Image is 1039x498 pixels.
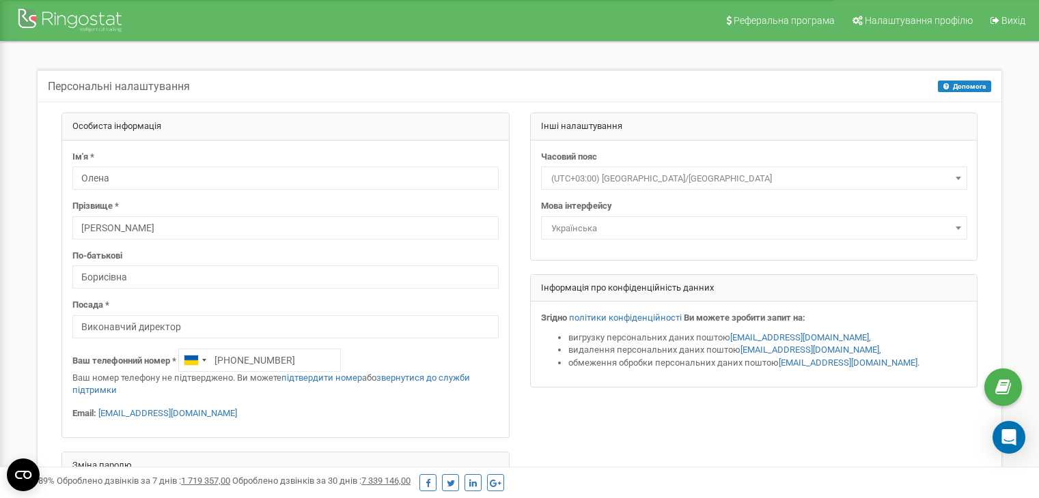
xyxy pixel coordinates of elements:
[72,166,499,190] input: Ім'я
[568,344,967,357] li: видалення персональних даних поштою ,
[72,408,96,418] strong: Email:
[730,332,869,342] a: [EMAIL_ADDRESS][DOMAIN_NAME]
[98,408,237,418] a: [EMAIL_ADDRESS][DOMAIN_NAME]
[72,216,499,239] input: Прізвище
[72,355,176,368] label: Ваш телефонний номер *
[72,265,499,289] input: По-батькові
[541,200,612,213] label: Мова інтерфейсу
[734,15,835,26] span: Реферальна програма
[57,475,230,486] span: Оброблено дзвінків за 7 днів :
[72,372,499,397] p: Ваш номер телефону не підтверджено. Ви можете або
[938,80,991,92] button: Допомога
[1001,15,1025,26] span: Вихід
[281,372,362,383] a: підтвердити номер
[72,299,109,312] label: Посада *
[178,349,341,372] input: +1-800-555-55-55
[740,345,879,355] a: [EMAIL_ADDRESS][DOMAIN_NAME]
[568,357,967,370] li: обмеження обробки персональних даних поштою .
[993,421,1025,454] div: Open Intercom Messenger
[865,15,973,26] span: Налаштування профілю
[546,169,962,188] span: (UTC+03:00) Europe/Kiev
[232,475,411,486] span: Оброблено дзвінків за 30 днів :
[541,312,567,323] strong: Згідно
[72,200,119,213] label: Прізвище *
[531,275,978,302] div: Інформація про конфіденційність данних
[72,151,94,164] label: Ім'я *
[546,219,962,238] span: Українська
[541,166,967,190] span: (UTC+03:00) Europe/Kiev
[361,475,411,486] u: 7 339 146,00
[541,151,597,164] label: Часовий пояс
[568,332,967,345] li: вигрузку персональних даних поштою ,
[62,452,509,480] div: Зміна паролю
[72,315,499,338] input: Посада
[684,312,805,323] strong: Ви можете зробити запит на:
[531,113,978,141] div: Інші налаштування
[48,80,190,93] h5: Персональні налаштування
[62,113,509,141] div: Особиста інформація
[7,458,40,491] button: Open CMP widget
[181,475,230,486] u: 1 719 357,00
[569,312,682,323] a: політики конфіденційності
[179,349,210,371] div: Telephone country code
[72,250,122,263] label: По-батькові
[779,357,917,368] a: [EMAIL_ADDRESS][DOMAIN_NAME]
[541,216,967,239] span: Українська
